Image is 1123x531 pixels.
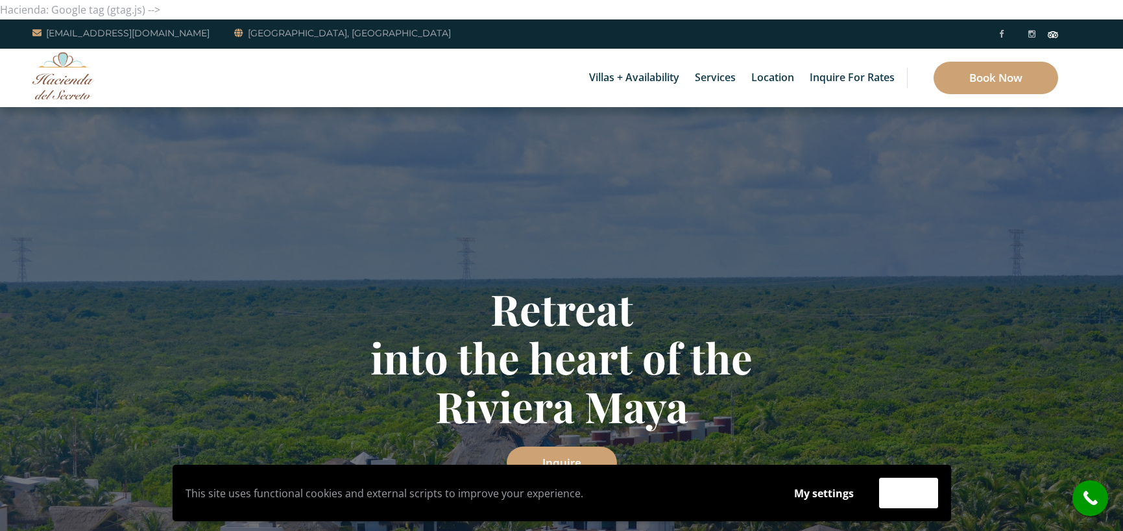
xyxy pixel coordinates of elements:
[583,49,686,107] a: Villas + Availability
[803,49,901,107] a: Inquire for Rates
[186,484,769,503] p: This site uses functional cookies and external scripts to improve your experience.
[688,49,742,107] a: Services
[782,478,866,508] button: My settings
[32,52,94,99] img: Awesome Logo
[934,62,1058,94] a: Book Now
[234,25,451,41] a: [GEOGRAPHIC_DATA], [GEOGRAPHIC_DATA]
[1076,484,1105,513] i: call
[745,49,801,107] a: Location
[182,284,941,430] h1: Retreat into the heart of the Riviera Maya
[32,25,210,41] a: [EMAIL_ADDRESS][DOMAIN_NAME]
[1048,31,1058,38] img: Tripadvisor_logomark.svg
[507,447,617,479] a: Inquire
[879,478,938,508] button: Accept
[1072,480,1108,516] a: call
